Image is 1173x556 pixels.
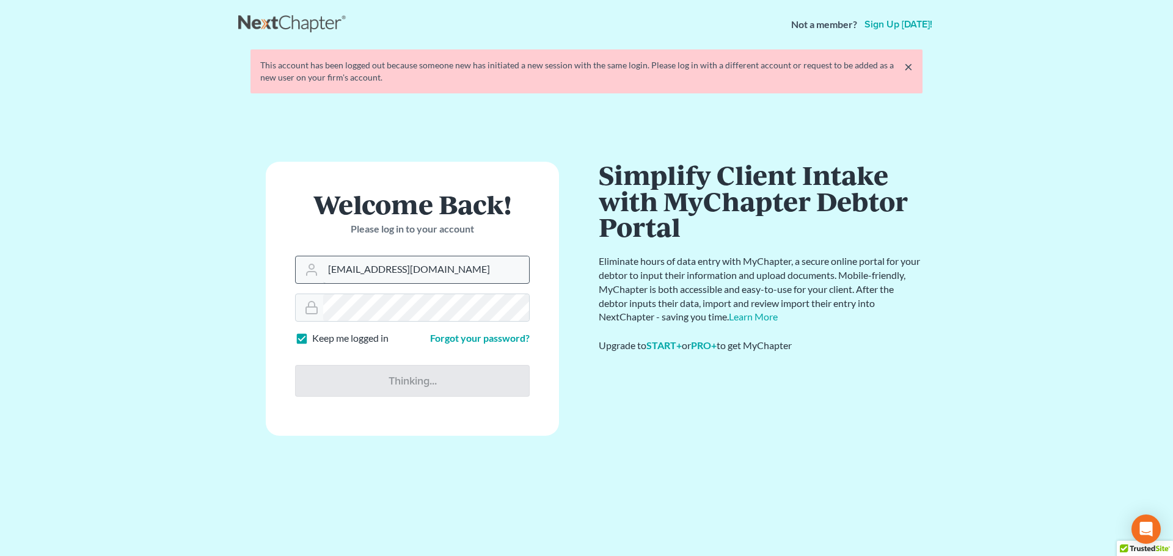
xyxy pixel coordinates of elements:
a: PRO+ [691,339,717,351]
input: Email Address [323,256,529,283]
h1: Welcome Back! [295,191,530,217]
div: Upgrade to or to get MyChapter [599,339,923,353]
p: Eliminate hours of data entry with MyChapter, a secure online portal for your debtor to input the... [599,255,923,324]
a: × [904,59,913,74]
h1: Simplify Client Intake with MyChapter Debtor Portal [599,162,923,240]
p: Please log in to your account [295,222,530,236]
a: START+ [646,339,682,351]
div: Open Intercom Messenger [1131,514,1161,544]
strong: Not a member? [791,18,857,32]
a: Learn More [729,311,778,322]
a: Sign up [DATE]! [862,20,935,29]
a: Forgot your password? [430,332,530,344]
div: This account has been logged out because someone new has initiated a new session with the same lo... [260,59,913,84]
input: Thinking... [295,365,530,397]
label: Keep me logged in [312,331,389,345]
